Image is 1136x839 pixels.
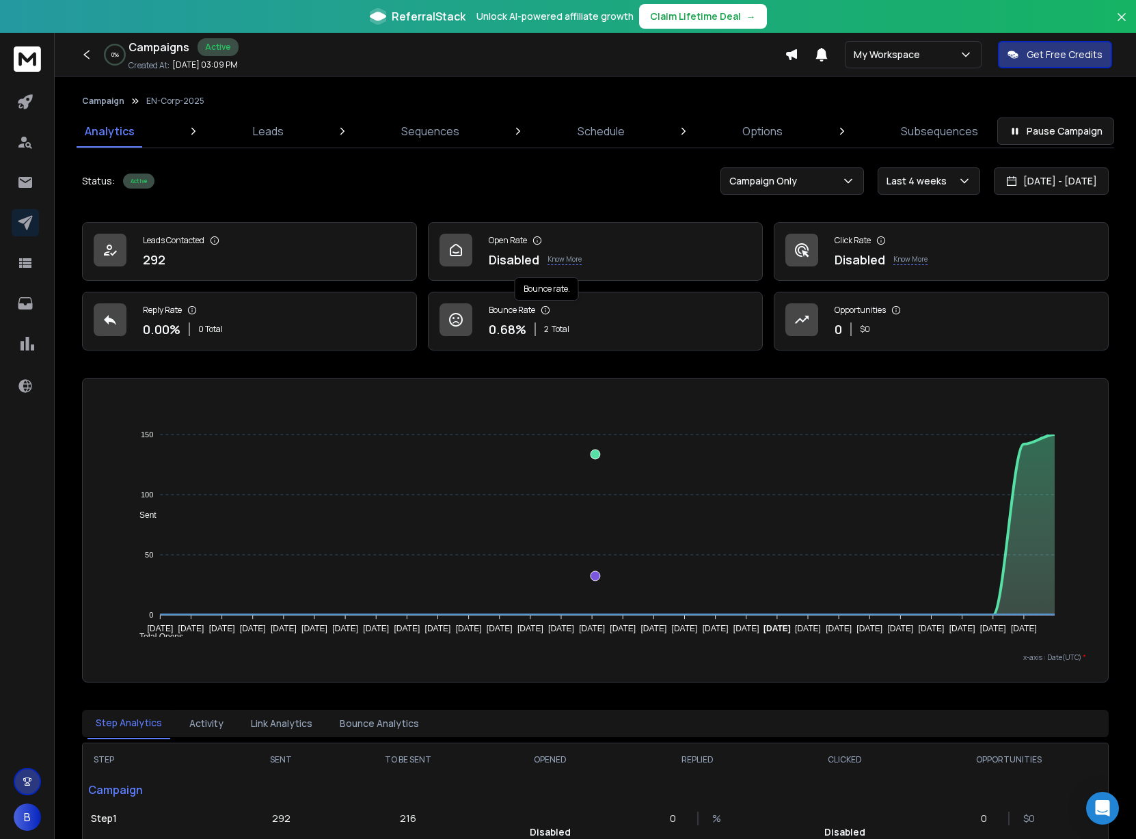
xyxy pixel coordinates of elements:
p: Open Rate [489,235,527,246]
p: Get Free Credits [1027,48,1103,61]
button: Step Analytics [87,708,170,739]
p: 0.68 % [489,320,526,339]
p: EN-Corp-2025 [146,96,204,107]
button: Activity [181,709,232,739]
a: Reply Rate0.00%0 Total [82,292,417,350]
span: 2 [544,324,549,335]
tspan: [DATE] [703,624,729,633]
tspan: [DATE] [487,624,513,633]
button: B [14,803,41,831]
p: Subsequences [901,123,978,139]
tspan: [DATE] [795,624,821,633]
button: Close banner [1113,8,1131,41]
tspan: [DATE] [271,624,297,633]
button: Campaign [82,96,124,107]
tspan: [DATE] [763,624,791,633]
tspan: [DATE] [301,624,327,633]
p: Options [742,123,783,139]
tspan: [DATE] [919,624,945,633]
p: $ 0 [1023,812,1037,825]
p: Step 1 [91,812,224,825]
th: REPLIED [615,743,779,776]
a: Options [734,115,791,148]
tspan: 0 [149,611,153,619]
p: 292 [143,250,165,269]
p: Schedule [578,123,625,139]
button: Claim Lifetime Deal→ [639,4,767,29]
p: 292 [272,812,290,825]
tspan: [DATE] [980,624,1006,633]
tspan: [DATE] [425,624,451,633]
p: Sequences [401,123,459,139]
tspan: 100 [141,491,153,499]
tspan: [DATE] [826,624,852,633]
p: [DATE] 03:09 PM [172,59,238,70]
th: OPENED [485,743,615,776]
a: Leads Contacted292 [82,222,417,281]
tspan: [DATE] [949,624,975,633]
a: Leads [245,115,292,148]
p: Campaign Only [729,174,802,188]
p: Know More [893,254,928,265]
tspan: [DATE] [856,624,882,633]
button: Pause Campaign [997,118,1114,145]
tspan: [DATE] [610,624,636,633]
tspan: [DATE] [332,624,358,633]
p: Unlock AI-powered affiliate growth [476,10,634,23]
a: Bounce Rate0.68%2Total [428,292,763,350]
p: Disabled [824,825,865,839]
p: 0.00 % [143,320,180,339]
p: 0 [670,812,684,825]
tspan: [DATE] [672,624,698,633]
p: Know More [547,254,582,265]
tspan: [DATE] [394,624,420,633]
p: Campaign [83,776,232,803]
button: Get Free Credits [998,41,1112,68]
tspan: [DATE] [178,624,204,633]
span: → [746,10,756,23]
a: Opportunities0$0 [774,292,1109,350]
span: Sent [129,510,157,520]
p: Disabled [489,250,539,269]
tspan: [DATE] [733,624,759,633]
p: Leads Contacted [143,235,204,246]
div: Active [198,38,239,56]
tspan: [DATE] [1011,624,1037,633]
p: Analytics [85,123,135,139]
a: Subsequences [893,115,986,148]
p: Disabled [835,250,885,269]
p: 0 [981,812,995,825]
div: Active [123,174,154,189]
a: Schedule [569,115,633,148]
p: Click Rate [835,235,871,246]
button: [DATE] - [DATE] [994,167,1109,195]
p: 216 [400,812,416,825]
tspan: 150 [141,430,153,439]
p: 0 Total [198,324,223,335]
div: Open Intercom Messenger [1086,792,1119,825]
p: Disabled [530,825,571,839]
tspan: [DATE] [147,624,173,633]
tspan: [DATE] [209,624,235,633]
p: Reply Rate [143,305,182,316]
span: ReferralStack [392,8,465,25]
tspan: [DATE] [456,624,482,633]
p: % [712,812,726,825]
a: Sequences [393,115,468,148]
p: Created At: [129,60,170,71]
p: My Workspace [854,48,925,61]
th: OPPORTUNITIES [910,743,1108,776]
tspan: [DATE] [640,624,666,633]
tspan: [DATE] [548,624,574,633]
tspan: [DATE] [888,624,914,633]
a: Open RateDisabledKnow More [428,222,763,281]
p: Bounce Rate [489,305,535,316]
p: x-axis : Date(UTC) [105,652,1086,663]
th: CLICKED [780,743,910,776]
tspan: 50 [145,551,153,559]
span: Total [552,324,569,335]
p: Status: [82,174,115,188]
p: Bounce rate. [524,284,570,294]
